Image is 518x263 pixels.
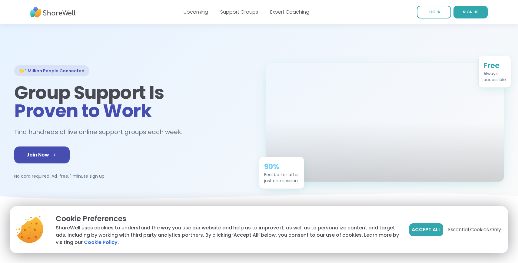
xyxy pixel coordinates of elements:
[14,98,151,123] span: Proven to Work
[483,61,506,71] div: Free
[417,6,451,18] a: LOG IN
[14,173,252,179] p: No card required. Ad-free. 1 minute sign up.
[264,162,299,172] div: 90%
[220,8,258,15] a: Support Groups
[184,8,208,15] a: Upcoming
[14,65,89,76] div: 🌟 1 Million People Connected
[448,226,501,233] span: Essential Cookies Only
[14,146,70,163] a: Join Now
[412,226,441,233] span: Accept All
[30,4,76,21] img: ShareWell Nav Logo
[453,6,488,18] a: SIGN UP
[264,172,299,184] div: Feel better after just one session
[463,9,479,15] span: SIGN UP
[56,213,400,224] p: Cookie Preferences
[84,239,119,246] a: Cookie Policy.
[56,224,400,246] p: ShareWell uses cookies to understand the way you use our website and help us to improve it, as we...
[26,151,58,159] span: Join Now
[483,71,506,83] div: Always accessible
[270,8,309,15] a: Expert Coaching
[14,84,252,120] h1: Group Support Is
[14,127,189,137] h2: Find hundreds of live online support groups each week.
[409,223,443,236] button: Accept All
[427,9,440,15] span: LOG IN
